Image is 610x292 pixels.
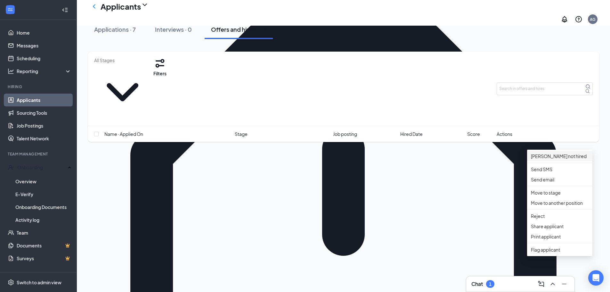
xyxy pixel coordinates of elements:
[8,164,14,171] svg: UserCheck
[590,17,596,22] div: AG
[8,271,70,277] div: Payroll
[497,130,512,138] span: Actions
[17,279,61,286] div: Switch to admin view
[94,57,151,64] input: All Stages
[7,6,13,13] svg: WorkstreamLogo
[549,280,557,288] svg: ChevronUp
[17,252,71,265] a: SurveysCrown
[17,52,71,65] a: Scheduling
[559,279,569,289] button: Minimize
[62,7,68,13] svg: Collapse
[211,25,266,33] div: Offers and hires · 43
[94,64,151,121] svg: ChevronDown
[17,68,72,74] div: Reporting
[90,3,98,10] svg: ChevronLeft
[575,15,582,23] svg: QuestionInfo
[8,151,70,157] div: Team Management
[94,25,136,33] div: Applications · 7
[15,188,71,201] a: E-Verify
[8,279,14,286] svg: Settings
[536,279,546,289] button: ComposeMessage
[471,280,483,288] h3: Chat
[17,39,71,52] a: Messages
[17,132,71,145] a: Talent Network
[15,175,71,188] a: Overview
[489,281,492,287] div: 1
[561,15,568,23] svg: Notifications
[15,213,71,226] a: Activity log
[17,26,71,39] a: Home
[153,57,167,70] svg: Filter
[333,130,357,138] span: Job posting
[8,68,14,74] svg: Analysis
[17,239,71,252] a: DocumentsCrown
[15,201,71,213] a: Onboarding Documents
[548,279,558,289] button: ChevronUp
[537,280,545,288] svg: ComposeMessage
[155,25,192,33] div: Interviews · 0
[17,119,71,132] a: Job Postings
[8,84,70,89] div: Hiring
[104,130,143,138] span: Name · Applied On
[400,130,423,138] span: Hired Date
[17,106,71,119] a: Sourcing Tools
[17,94,71,106] a: Applicants
[153,57,167,77] button: Filter Filters
[235,130,248,138] span: Stage
[467,130,480,138] span: Score
[17,164,66,171] div: Onboarding
[560,280,568,288] svg: Minimize
[17,226,71,239] a: Team
[497,82,593,95] input: Search in offers and hires
[588,270,604,286] div: Open Intercom Messenger
[141,1,149,9] svg: ChevronDown
[101,1,141,12] h1: Applicants
[585,84,590,89] svg: MagnifyingGlass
